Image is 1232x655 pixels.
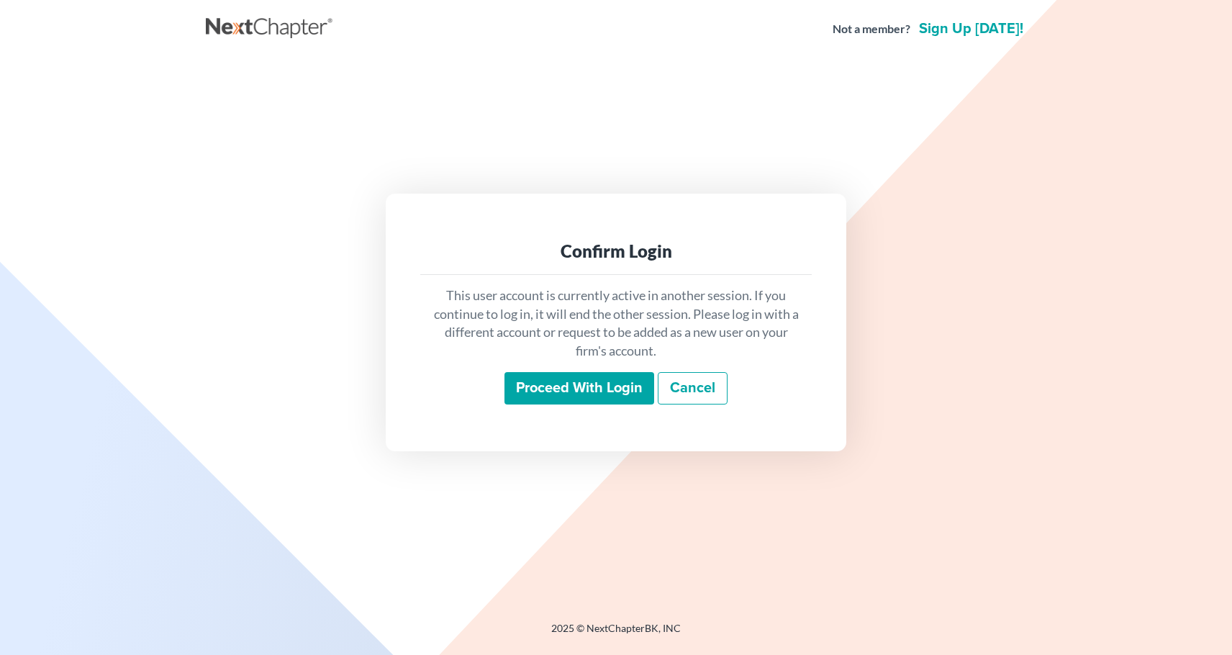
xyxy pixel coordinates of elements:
[432,286,800,361] p: This user account is currently active in another session. If you continue to log in, it will end ...
[916,22,1026,36] a: Sign up [DATE]!
[206,621,1026,647] div: 2025 © NextChapterBK, INC
[504,372,654,405] input: Proceed with login
[432,240,800,263] div: Confirm Login
[833,21,910,37] strong: Not a member?
[658,372,728,405] a: Cancel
